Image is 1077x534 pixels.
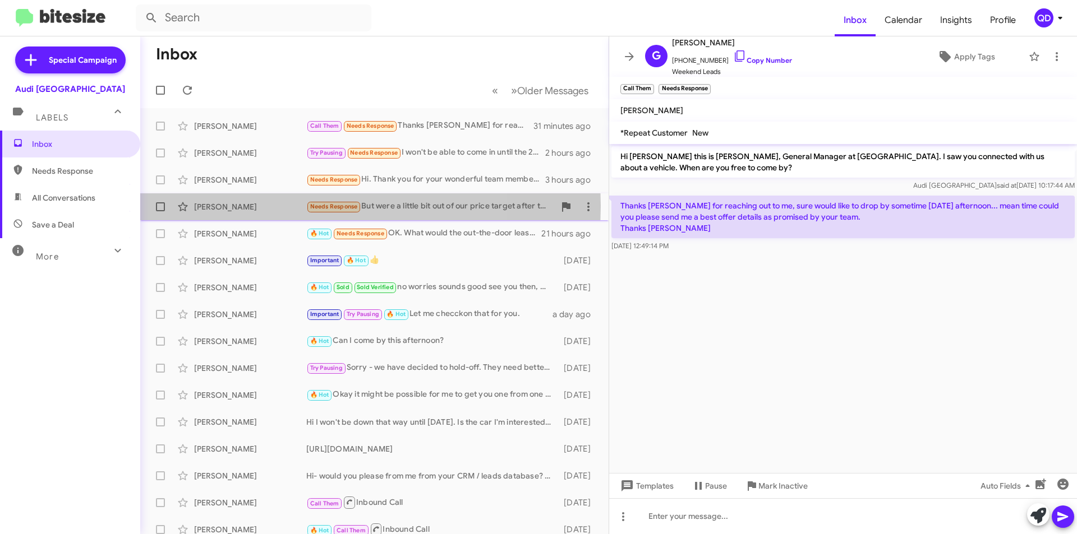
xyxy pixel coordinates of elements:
span: Needs Response [32,165,127,177]
span: *Repeat Customer [620,128,688,138]
div: [PERSON_NAME] [194,147,306,159]
div: 👍 [306,254,558,267]
a: Copy Number [733,56,792,64]
div: [PERSON_NAME] [194,389,306,401]
div: But were a little bit out of our price target after taxes and fees [306,200,555,213]
div: Inbound Call [306,495,558,509]
p: Thanks [PERSON_NAME] for reaching out to me, sure would like to drop by sometime [DATE] afternoon... [611,196,1075,238]
span: [DATE] 12:49:14 PM [611,242,669,250]
span: All Conversations [32,192,95,203]
div: 31 minutes ago [533,120,600,132]
div: [PERSON_NAME] [194,255,306,266]
span: Try Pausing [347,310,379,318]
span: [PERSON_NAME] [620,105,683,115]
button: Templates [609,476,683,496]
span: Needs Response [347,122,394,129]
span: 🔥 Hot [386,310,406,318]
a: Inbox [835,4,876,36]
div: 3 hours ago [545,174,600,185]
div: no worries sounds good see you then, When you arrive just ask for his manager [PERSON_NAME]. [306,281,558,294]
button: Pause [683,476,736,496]
div: [PERSON_NAME] [194,282,306,293]
div: [PERSON_NAME] [194,120,306,132]
div: [DATE] [558,282,600,293]
span: Special Campaign [49,54,117,66]
span: Auto Fields [981,476,1034,496]
div: [PERSON_NAME] [194,309,306,320]
span: Apply Tags [954,47,995,67]
span: Sold [337,284,349,291]
div: [DATE] [558,389,600,401]
div: I won't be able to come in until the 29th or the first week in October. [306,146,545,159]
span: Try Pausing [310,149,343,156]
span: Older Messages [517,85,588,97]
button: Mark Inactive [736,476,817,496]
span: said at [997,181,1016,189]
div: [PERSON_NAME] [194,416,306,428]
div: Hi- would you please from me from your CRM / leads database? Thank you. [306,470,558,481]
span: « [492,83,498,97]
small: Call Them [620,84,654,94]
div: Let me checckon that for you. [306,308,553,321]
span: Important [310,257,339,264]
div: [URL][DOMAIN_NAME] [306,443,558,454]
span: Needs Response [310,176,358,183]
button: QD [1025,8,1065,27]
span: 🔥 Hot [310,391,329,398]
span: Call Them [337,527,366,534]
div: Okay it might be possible for me to get you one from one of my sister stores. When are you lookin... [306,388,558,401]
div: [DATE] [558,336,600,347]
a: Calendar [876,4,931,36]
span: G [652,47,661,65]
div: OK. What would the out-the-door lease price be on the magnet grey? The other grey? [306,227,541,240]
nav: Page navigation example [486,79,595,102]
div: [PERSON_NAME] [194,201,306,212]
div: a day ago [553,309,600,320]
span: Labels [36,113,68,123]
div: Hi. Thank you for your wonderful team members [PERSON_NAME] and [PERSON_NAME](?) [DATE]. We will ... [306,173,545,186]
span: Important [310,310,339,318]
div: [DATE] [558,497,600,508]
div: QD [1034,8,1053,27]
span: 🔥 Hot [310,284,329,291]
input: Search [136,4,371,31]
span: 🔥 Hot [310,527,329,534]
span: Sold Verified [357,284,394,291]
a: Profile [981,4,1025,36]
span: Try Pausing [310,364,343,372]
span: Insights [931,4,981,36]
span: Mark Inactive [758,476,808,496]
span: 🔥 Hot [347,257,366,264]
p: Hi [PERSON_NAME] this is [PERSON_NAME], General Manager at [GEOGRAPHIC_DATA]. I saw you connected... [611,146,1075,178]
span: New [692,128,708,138]
div: [PERSON_NAME] [194,336,306,347]
span: Inbox [32,138,127,150]
span: 🔥 Hot [310,337,329,345]
span: Needs Response [310,203,358,210]
div: [DATE] [558,416,600,428]
small: Needs Response [659,84,710,94]
div: 2 hours ago [545,147,600,159]
button: Next [504,79,595,102]
span: Save a Deal [32,219,74,230]
div: Thanks [PERSON_NAME] for reaching out to me, sure would like to drop by sometime [DATE] afternoon... [306,119,533,132]
button: Auto Fields [972,476,1043,496]
div: [DATE] [558,443,600,454]
span: Call Them [310,122,339,129]
h1: Inbox [156,45,197,63]
span: [PHONE_NUMBER] [672,49,792,66]
div: Sorry - we have decided to hold-off. They need better paint colors for the e-trons [306,361,558,374]
a: Special Campaign [15,47,126,73]
div: [PERSON_NAME] [194,497,306,508]
div: Hi I won't be down that way until [DATE]. Is the car I'm interested in included in 14% off? [306,416,558,428]
div: Can I come by this afternoon? [306,335,558,347]
div: [PERSON_NAME] [194,443,306,454]
div: 21 hours ago [541,228,600,239]
div: [PERSON_NAME] [194,228,306,239]
span: Needs Response [337,230,384,237]
button: Previous [485,79,505,102]
div: [PERSON_NAME] [194,174,306,185]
